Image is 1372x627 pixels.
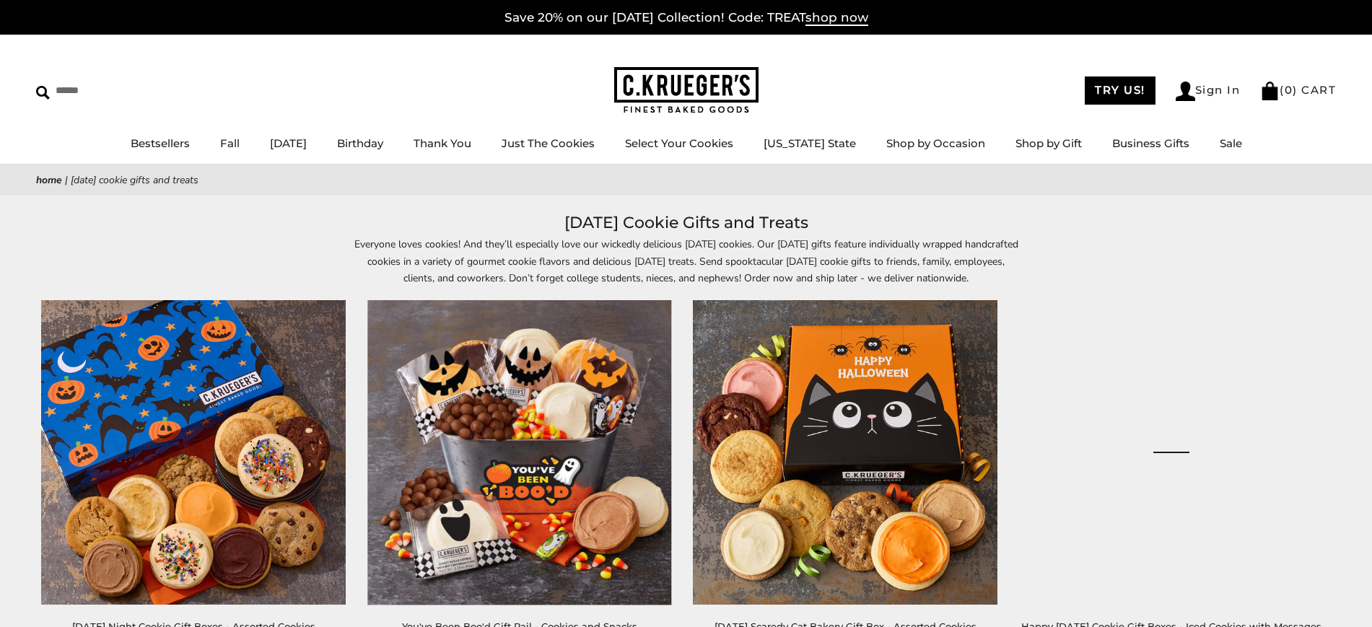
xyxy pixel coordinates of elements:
[36,172,1336,188] nav: breadcrumbs
[65,173,68,187] span: |
[1220,136,1242,150] a: Sale
[270,136,307,150] a: [DATE]
[131,136,190,150] a: Bestsellers
[886,136,985,150] a: Shop by Occasion
[502,136,595,150] a: Just The Cookies
[1112,136,1189,150] a: Business Gifts
[1176,82,1195,101] img: Account
[337,136,383,150] a: Birthday
[1285,83,1293,97] span: 0
[414,136,471,150] a: Thank You
[71,173,198,187] span: [DATE] Cookie Gifts and Treats
[354,236,1018,286] p: Everyone loves cookies! And they’ll especially love our wickedly delicious [DATE] cookies. Our [D...
[220,136,240,150] a: Fall
[1019,301,1323,605] a: Happy Halloween Cookie Gift Boxes - Iced Cookies with Messages
[1260,83,1336,97] a: (0) CART
[36,79,208,102] input: Search
[764,136,856,150] a: [US_STATE] State
[36,86,50,100] img: Search
[36,173,62,187] a: Home
[1260,82,1280,100] img: Bag
[42,301,346,605] img: Halloween Night Cookie Gift Boxes - Assorted Cookies
[694,301,997,605] a: Halloween Scaredy Cat Bakery Gift Box - Assorted Cookies
[625,136,733,150] a: Select Your Cookies
[1085,76,1155,105] a: TRY US!
[367,301,671,605] img: You've Been Boo'd Gift Pail - Cookies and Snacks
[504,10,868,26] a: Save 20% on our [DATE] Collection! Code: TREATshop now
[1176,82,1241,101] a: Sign In
[58,210,1314,236] h1: [DATE] Cookie Gifts and Treats
[1015,136,1082,150] a: Shop by Gift
[693,301,997,605] img: Halloween Scaredy Cat Bakery Gift Box - Assorted Cookies
[805,10,868,26] span: shop now
[614,67,759,114] img: C.KRUEGER'S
